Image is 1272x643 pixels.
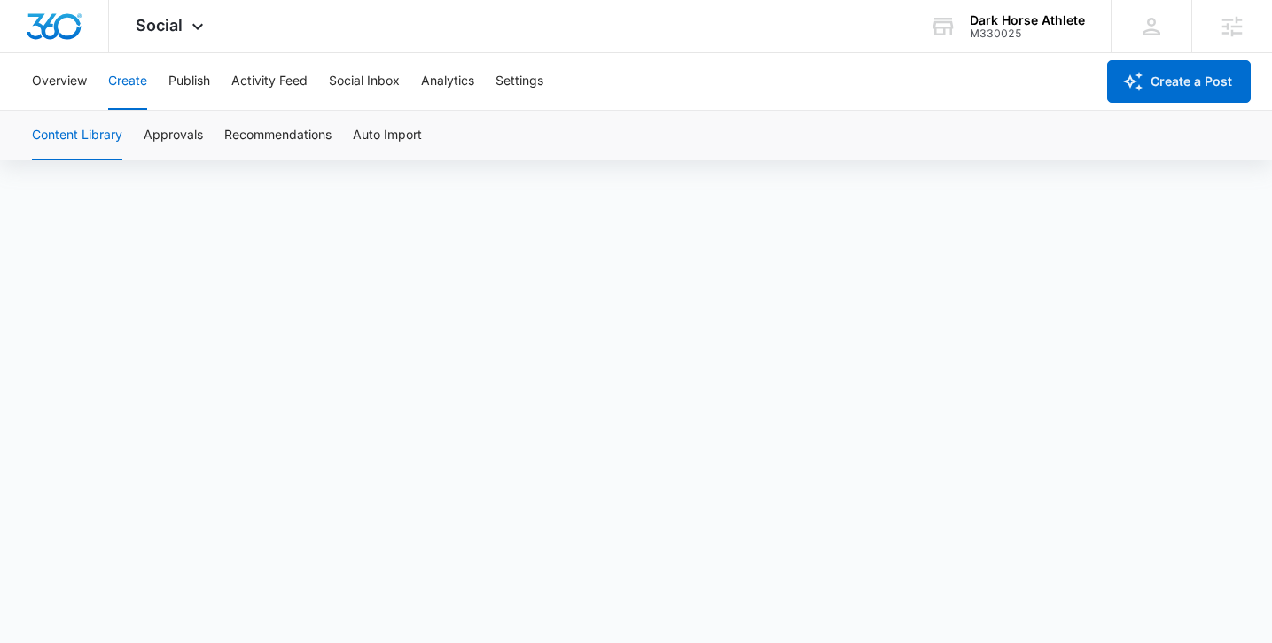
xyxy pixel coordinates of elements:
[32,111,122,160] button: Content Library
[231,53,308,110] button: Activity Feed
[329,53,400,110] button: Social Inbox
[144,111,203,160] button: Approvals
[224,111,332,160] button: Recommendations
[353,111,422,160] button: Auto Import
[1107,60,1251,103] button: Create a Post
[970,27,1085,40] div: account id
[496,53,543,110] button: Settings
[970,13,1085,27] div: account name
[108,53,147,110] button: Create
[168,53,210,110] button: Publish
[32,53,87,110] button: Overview
[136,16,183,35] span: Social
[421,53,474,110] button: Analytics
